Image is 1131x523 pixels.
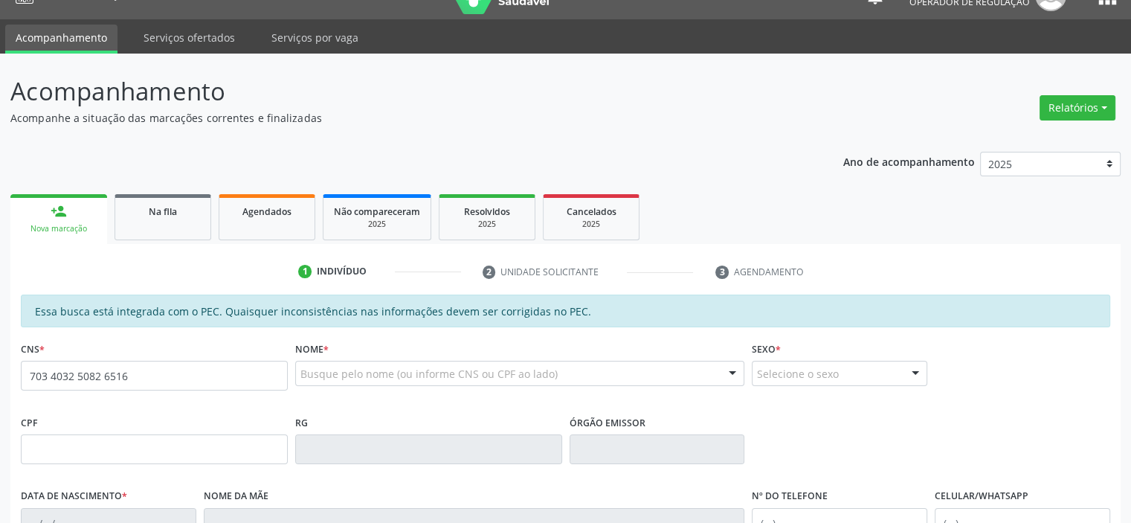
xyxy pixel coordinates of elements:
label: RG [295,411,308,434]
button: Relatórios [1040,95,1115,121]
span: Resolvidos [464,205,510,218]
label: Nome [295,338,329,361]
span: Não compareceram [334,205,420,218]
span: Cancelados [567,205,616,218]
p: Acompanhamento [10,73,787,110]
label: Nº do Telefone [752,485,828,508]
div: 1 [298,265,312,278]
label: Nome da mãe [204,485,268,508]
label: CNS [21,338,45,361]
p: Acompanhe a situação das marcações correntes e finalizadas [10,110,787,126]
div: Indivíduo [317,265,367,278]
p: Ano de acompanhamento [843,152,975,170]
span: Na fila [149,205,177,218]
span: Agendados [242,205,291,218]
div: person_add [51,203,67,219]
div: Nova marcação [21,223,97,234]
span: Busque pelo nome (ou informe CNS ou CPF ao lado) [300,366,558,382]
label: Sexo [752,338,781,361]
span: Selecione o sexo [757,366,839,382]
label: CPF [21,411,38,434]
label: Celular/WhatsApp [935,485,1028,508]
div: 2025 [334,219,420,230]
a: Serviços por vaga [261,25,369,51]
div: 2025 [450,219,524,230]
label: Órgão emissor [570,411,645,434]
div: 2025 [554,219,628,230]
div: Essa busca está integrada com o PEC. Quaisquer inconsistências nas informações devem ser corrigid... [21,295,1110,327]
label: Data de nascimento [21,485,127,508]
a: Acompanhamento [5,25,117,54]
a: Serviços ofertados [133,25,245,51]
